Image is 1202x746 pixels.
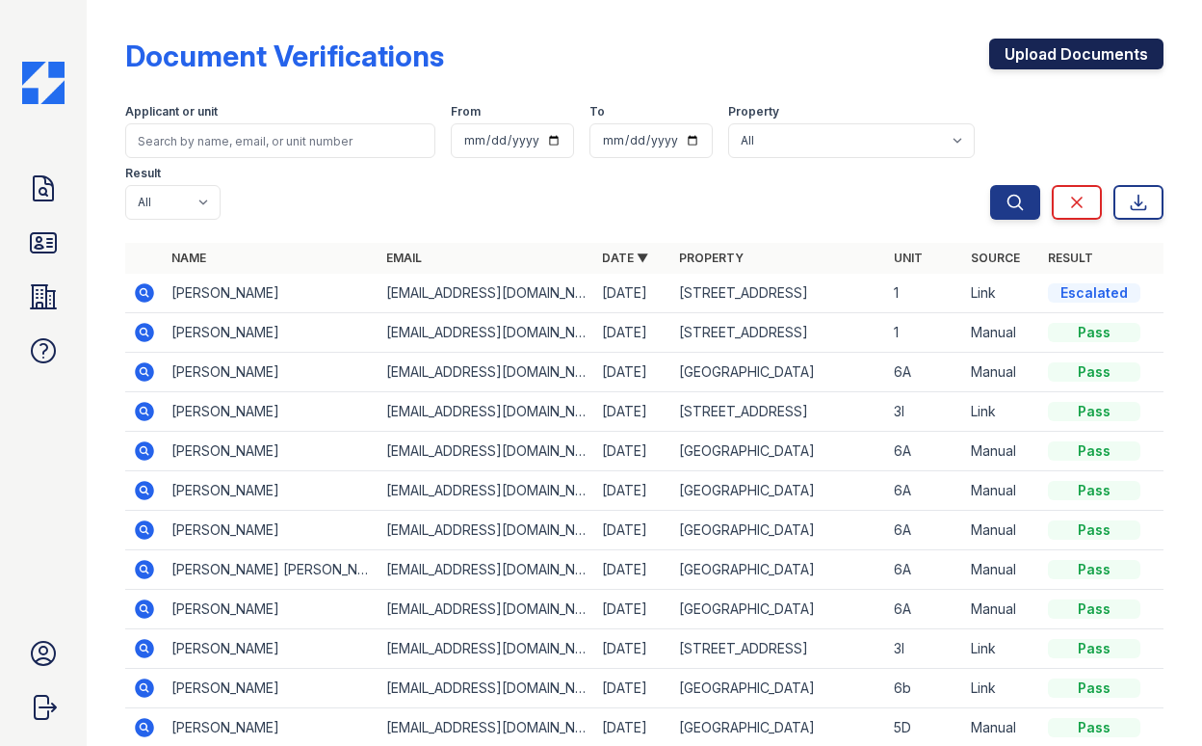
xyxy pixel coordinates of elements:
td: [PERSON_NAME] [164,590,379,629]
td: [EMAIL_ADDRESS][DOMAIN_NAME] [379,392,593,432]
a: Source [971,251,1020,265]
td: [DATE] [594,471,671,511]
td: [DATE] [594,274,671,313]
a: Unit [894,251,923,265]
td: 6A [886,550,963,590]
td: 3I [886,392,963,432]
td: [STREET_ADDRESS] [671,392,886,432]
td: Manual [963,313,1040,353]
td: 6A [886,432,963,471]
td: [PERSON_NAME] [PERSON_NAME] [164,550,379,590]
div: Pass [1048,560,1140,579]
td: [PERSON_NAME] [164,432,379,471]
td: Manual [963,432,1040,471]
a: Result [1048,251,1093,265]
td: [PERSON_NAME] [164,669,379,708]
td: [EMAIL_ADDRESS][DOMAIN_NAME] [379,590,593,629]
td: [DATE] [594,392,671,432]
td: 1 [886,274,963,313]
a: Email [386,251,422,265]
td: Link [963,629,1040,669]
td: [DATE] [594,550,671,590]
td: 6A [886,471,963,511]
td: [PERSON_NAME] [164,471,379,511]
td: [GEOGRAPHIC_DATA] [671,550,886,590]
td: [STREET_ADDRESS] [671,629,886,669]
td: [EMAIL_ADDRESS][DOMAIN_NAME] [379,669,593,708]
td: 6b [886,669,963,708]
td: [DATE] [594,629,671,669]
td: [PERSON_NAME] [164,629,379,669]
div: Pass [1048,362,1140,382]
label: From [451,104,481,120]
div: Pass [1048,520,1140,540]
td: 3I [886,629,963,669]
div: Document Verifications [125,39,444,73]
input: Search by name, email, or unit number [125,123,435,158]
td: Manual [963,550,1040,590]
td: Link [963,274,1040,313]
td: [DATE] [594,353,671,392]
label: To [589,104,605,120]
td: [GEOGRAPHIC_DATA] [671,471,886,511]
td: Link [963,392,1040,432]
div: Pass [1048,402,1140,421]
td: [PERSON_NAME] [164,511,379,550]
td: [DATE] [594,432,671,471]
td: [PERSON_NAME] [164,392,379,432]
td: [STREET_ADDRESS] [671,313,886,353]
td: [GEOGRAPHIC_DATA] [671,432,886,471]
div: Pass [1048,481,1140,500]
td: [DATE] [594,669,671,708]
td: Link [963,669,1040,708]
td: [EMAIL_ADDRESS][DOMAIN_NAME] [379,511,593,550]
td: [EMAIL_ADDRESS][DOMAIN_NAME] [379,432,593,471]
td: Manual [963,471,1040,511]
a: Name [171,251,206,265]
div: Pass [1048,441,1140,461]
td: [DATE] [594,590,671,629]
td: 6A [886,511,963,550]
td: [GEOGRAPHIC_DATA] [671,511,886,550]
td: [GEOGRAPHIC_DATA] [671,590,886,629]
div: Pass [1048,718,1140,737]
td: [GEOGRAPHIC_DATA] [671,669,886,708]
td: 6A [886,590,963,629]
td: [DATE] [594,511,671,550]
td: Manual [963,511,1040,550]
td: [EMAIL_ADDRESS][DOMAIN_NAME] [379,274,593,313]
td: [GEOGRAPHIC_DATA] [671,353,886,392]
div: Pass [1048,639,1140,658]
td: [PERSON_NAME] [164,313,379,353]
label: Applicant or unit [125,104,218,120]
label: Property [728,104,779,120]
td: [EMAIL_ADDRESS][DOMAIN_NAME] [379,353,593,392]
a: Property [679,251,744,265]
td: [EMAIL_ADDRESS][DOMAIN_NAME] [379,471,593,511]
td: Manual [963,590,1040,629]
img: CE_Icon_Blue-c292c112584629df590d857e76928e9f676e5b41ef8f769ba2f05ee15b207248.png [22,62,65,104]
a: Upload Documents [989,39,1163,69]
a: Date ▼ [602,251,648,265]
td: 1 [886,313,963,353]
div: Pass [1048,679,1140,698]
td: [EMAIL_ADDRESS][DOMAIN_NAME] [379,550,593,590]
td: [EMAIL_ADDRESS][DOMAIN_NAME] [379,313,593,353]
td: Manual [963,353,1040,392]
td: [STREET_ADDRESS] [671,274,886,313]
div: Escalated [1048,283,1140,303]
td: [DATE] [594,313,671,353]
td: [EMAIL_ADDRESS][DOMAIN_NAME] [379,629,593,669]
td: [PERSON_NAME] [164,353,379,392]
td: [PERSON_NAME] [164,274,379,313]
div: Pass [1048,599,1140,619]
td: 6A [886,353,963,392]
div: Pass [1048,323,1140,342]
label: Result [125,166,161,181]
